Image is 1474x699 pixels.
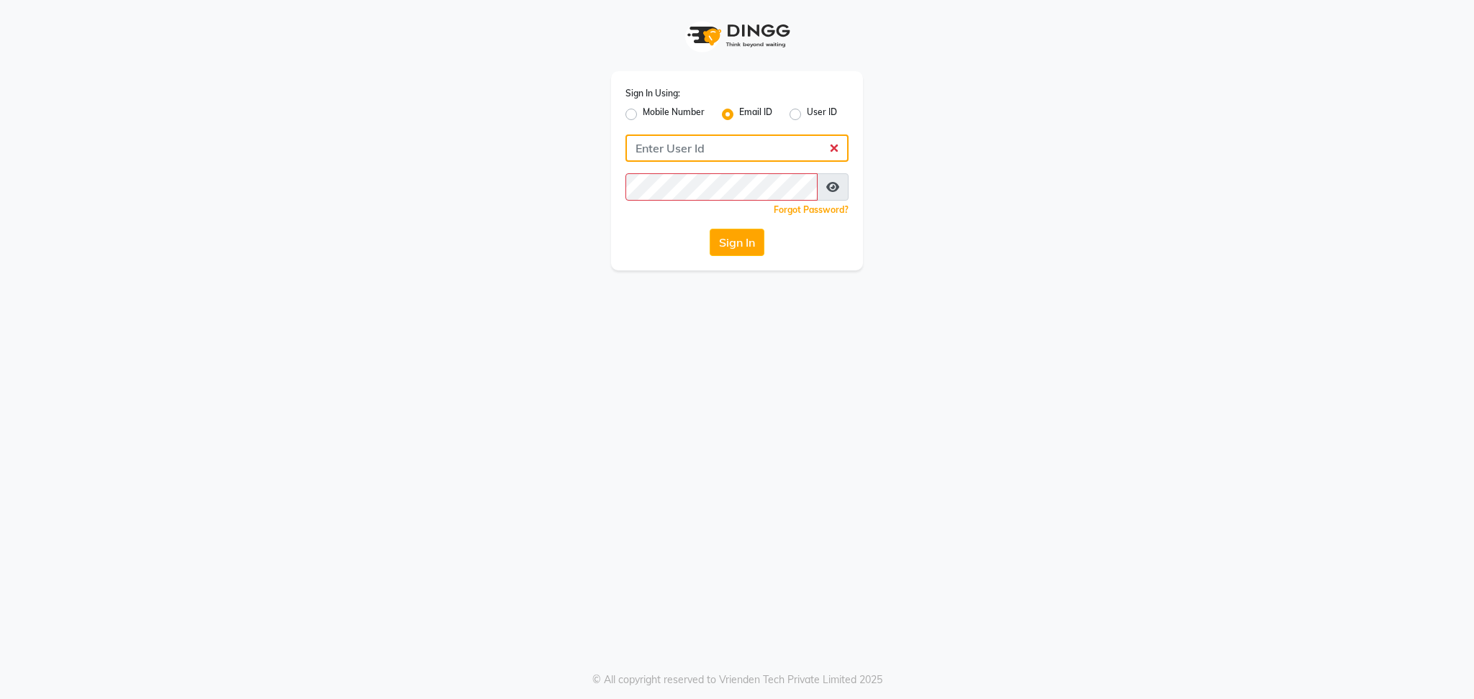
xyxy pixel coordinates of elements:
button: Sign In [710,229,764,256]
img: logo1.svg [679,14,795,57]
label: User ID [807,106,837,123]
a: Forgot Password? [774,204,849,215]
label: Mobile Number [643,106,705,123]
input: Username [625,134,849,162]
label: Email ID [739,106,772,123]
input: Username [625,173,818,201]
label: Sign In Using: [625,87,680,100]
